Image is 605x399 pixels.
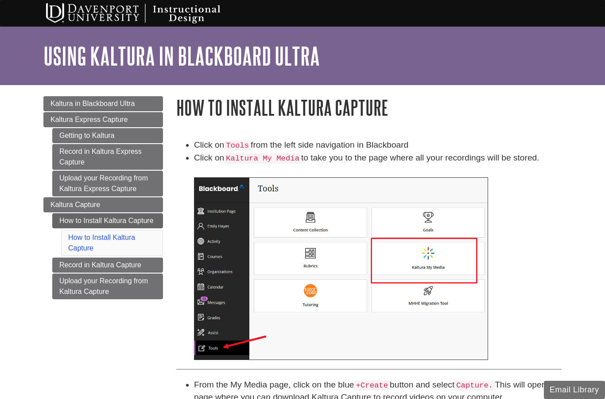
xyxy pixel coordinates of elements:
a: Using Kaltura in Blackboard Ultra [43,42,320,70]
a: Upload your Recording from Kaltura Express Capture [52,171,163,196]
img: Davenport University Instructional Design [39,2,252,24]
code: Capture. [454,380,495,391]
li: Click on to take you to the page where all your recordings will be stored. [194,152,562,360]
a: Upload your Recording from Kaltura Capture [52,274,163,299]
li: Click on from the left side navigation in Blackboard [194,139,562,152]
a: Record in Kaltura Express Capture [52,144,163,170]
img: blackboard tools [194,177,488,360]
div: Guide Page Menu [43,96,163,299]
code: Kaltura My Media [224,153,301,164]
a: Kaltura in Blackboard Ultra [43,96,163,111]
code: Tools [224,141,251,151]
a: Kaltura Express Capture [43,112,163,127]
a: Record in Kaltura Capture [52,258,163,273]
span: Kaltura Express Capture [50,116,128,123]
a: Kaltura Capture [43,197,163,212]
button: Email Library [544,381,605,399]
code: +Create [354,380,390,391]
span: Kaltura in Blackboard Ultra [50,100,135,107]
h1: How to Install Kaltura Capture [176,96,562,119]
a: Getting to Kaltura [52,128,163,143]
a: How to Install Kaltura Capture [68,234,135,252]
span: Kaltura Capture [50,201,100,208]
a: How to Install Kaltura Capture [52,213,163,228]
